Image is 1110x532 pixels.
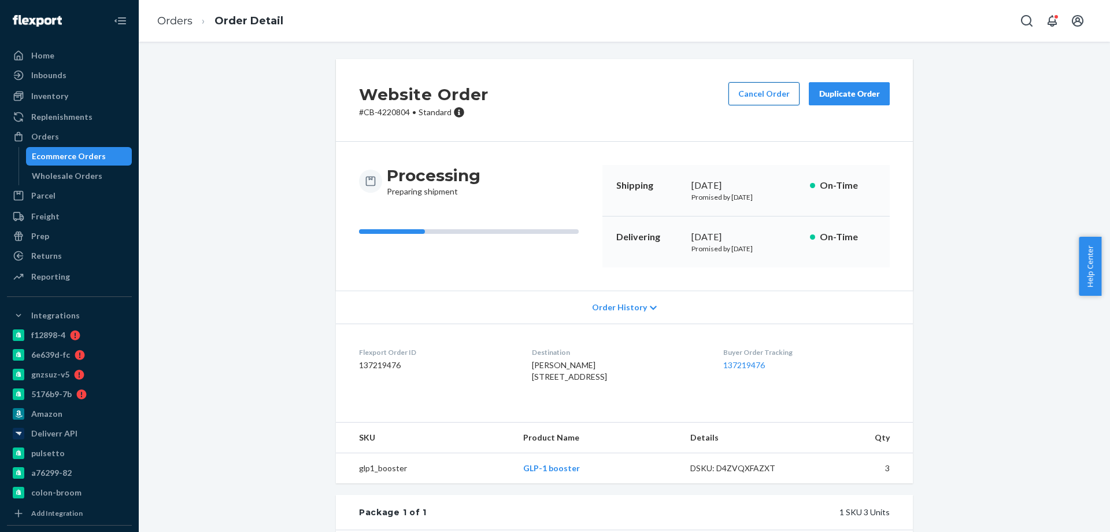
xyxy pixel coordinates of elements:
[31,69,66,81] div: Inbounds
[616,179,682,192] p: Shipping
[148,4,293,38] ol: breadcrumbs
[723,347,890,357] dt: Buyer Order Tracking
[7,326,132,344] a: f12898-4
[412,107,416,117] span: •
[31,111,92,123] div: Replenishments
[514,423,680,453] th: Product Name
[7,227,132,245] a: Prep
[728,82,800,105] button: Cancel Order
[31,50,54,61] div: Home
[1079,237,1101,296] button: Help Center
[13,15,62,27] img: Flexport logo
[26,147,132,166] a: Ecommerce Orders
[691,179,801,192] div: [DATE]
[31,349,70,361] div: 6e639d-fc
[26,167,132,185] a: Wholesale Orders
[7,405,132,423] a: Amazon
[31,190,55,201] div: Parcel
[359,507,427,518] div: Package 1 of 1
[7,346,132,364] a: 6e639d-fc
[31,271,70,282] div: Reporting
[532,360,607,381] span: [PERSON_NAME] [STREET_ADDRESS]
[109,9,132,32] button: Close Navigation
[523,463,580,473] a: GLP-1 booster
[691,230,801,244] div: [DATE]
[7,66,132,85] a: Inbounds
[7,127,132,146] a: Orders
[808,453,913,484] td: 3
[31,487,82,498] div: colon-broom
[691,244,801,254] p: Promised by [DATE]
[31,131,59,142] div: Orders
[808,423,913,453] th: Qty
[1015,9,1038,32] button: Open Search Box
[7,87,132,105] a: Inventory
[214,14,283,27] a: Order Detail
[359,359,513,371] dd: 137219476
[336,453,514,484] td: glp1_booster
[7,507,132,520] a: Add Integration
[32,170,102,182] div: Wholesale Orders
[7,365,132,384] a: gnzsuz-v5
[359,107,489,118] p: # CB-4220804
[7,108,132,126] a: Replenishments
[31,408,62,420] div: Amazon
[592,302,647,313] span: Order History
[31,369,69,380] div: gnzsuz-v5
[31,447,65,459] div: pulsetto
[690,463,799,474] div: DSKU: D4ZVQXFAZXT
[7,424,132,443] a: Deliverr API
[31,388,72,400] div: 5176b9-7b
[691,192,801,202] p: Promised by [DATE]
[7,483,132,502] a: colon-broom
[359,347,513,357] dt: Flexport Order ID
[336,423,514,453] th: SKU
[819,88,880,100] div: Duplicate Order
[7,444,132,463] a: pulsetto
[31,211,60,222] div: Freight
[616,230,682,244] p: Delivering
[387,165,480,186] h3: Processing
[31,329,65,341] div: f12898-4
[7,464,132,482] a: a76299-82
[157,14,193,27] a: Orders
[1066,9,1089,32] button: Open account menu
[31,230,49,242] div: Prep
[7,306,132,325] button: Integrations
[31,310,80,321] div: Integrations
[820,230,876,244] p: On-Time
[7,186,132,205] a: Parcel
[427,507,890,518] div: 1 SKU 3 Units
[7,385,132,403] a: 5176b9-7b
[31,250,62,262] div: Returns
[7,46,132,65] a: Home
[32,151,106,162] div: Ecommerce Orders
[31,508,83,518] div: Add Integration
[1041,9,1064,32] button: Open notifications
[820,179,876,192] p: On-Time
[681,423,808,453] th: Details
[31,428,77,439] div: Deliverr API
[359,82,489,107] h2: Website Order
[31,467,72,479] div: a76299-82
[723,360,765,370] a: 137219476
[419,107,452,117] span: Standard
[7,207,132,226] a: Freight
[532,347,704,357] dt: Destination
[7,247,132,265] a: Returns
[7,267,132,286] a: Reporting
[31,90,68,102] div: Inventory
[809,82,890,105] button: Duplicate Order
[387,165,480,197] div: Preparing shipment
